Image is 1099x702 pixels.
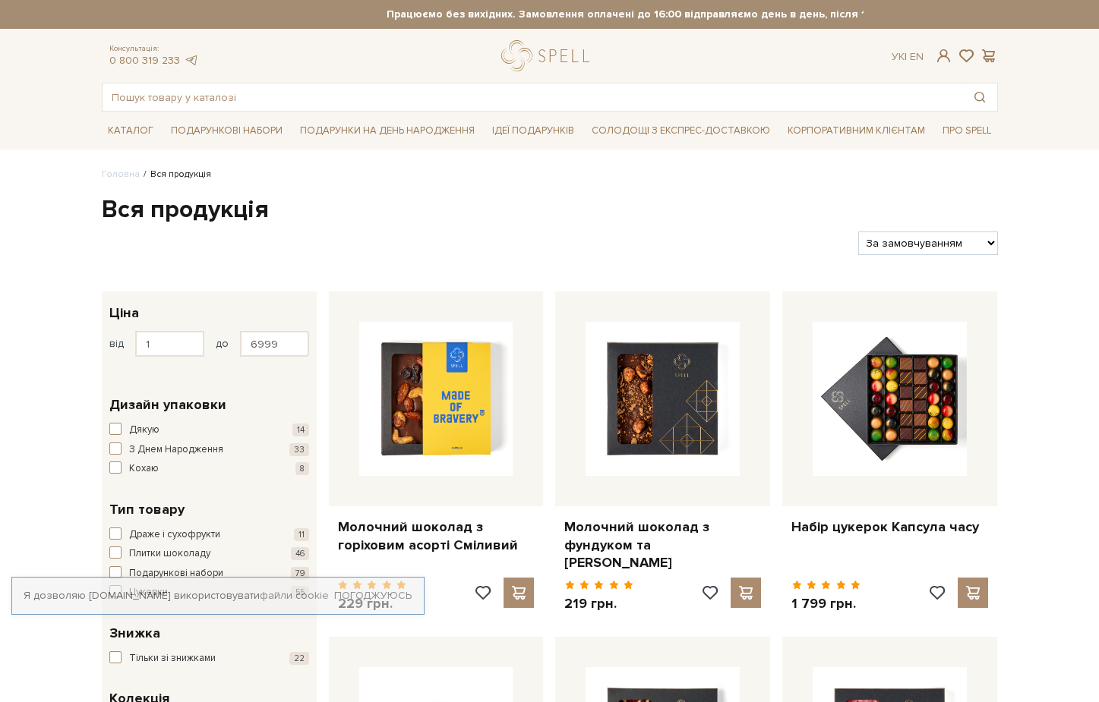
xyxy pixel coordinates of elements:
span: Консультація: [109,44,199,54]
span: З Днем Народження [129,442,223,458]
a: 0 800 319 233 [109,54,180,67]
a: файли cookie [260,589,329,602]
a: Погоджуюсь [334,589,412,603]
span: до [216,337,229,351]
span: Подарунки на День народження [294,119,481,143]
span: від [109,337,124,351]
span: | [905,50,907,63]
span: Ціна [109,303,139,323]
span: 33 [289,443,309,456]
div: Я дозволяю [DOMAIN_NAME] використовувати [12,589,424,603]
span: Драже і сухофрукти [129,527,220,543]
span: Подарункові набори [165,119,289,143]
button: Драже і сухофрукти 11 [109,527,309,543]
a: Солодощі з експрес-доставкою [586,118,776,143]
span: Дякую [129,423,159,438]
a: Корпоративним клієнтам [782,118,931,143]
a: En [910,50,924,63]
button: Пошук товару у каталозі [962,83,997,111]
span: 79 [291,567,309,580]
a: Головна [102,168,140,180]
h1: Вся продукція [102,194,998,226]
p: 219 грн. [564,595,633,612]
button: Тільки зі знижками 22 [109,651,309,666]
span: Тільки зі знижками [129,651,216,666]
span: 8 [295,462,309,475]
a: logo [501,40,596,71]
span: 22 [289,652,309,665]
button: З Днем Народження 33 [109,442,309,458]
a: Молочний шоколад з фундуком та [PERSON_NAME] [564,518,761,571]
button: Дякую 14 [109,423,309,438]
div: Ук [892,50,924,64]
span: Плитки шоколаду [129,546,210,562]
span: 11 [294,528,309,541]
span: Каталог [102,119,159,143]
input: Ціна [240,331,309,357]
span: Ідеї подарунків [486,119,580,143]
a: Молочний шоколад з горіховим асорті Сміливий [338,518,535,554]
button: Плитки шоколаду 46 [109,546,309,562]
span: Дизайн упаковки [109,395,226,415]
input: Ціна [135,331,204,357]
span: Про Spell [936,119,997,143]
span: Кохаю [129,461,159,477]
li: Вся продукція [140,168,211,181]
a: Набір цукерок Капсула часу [791,518,988,536]
span: Подарункові набори [129,566,223,581]
a: telegram [184,54,199,67]
span: 46 [291,547,309,560]
button: Кохаю 8 [109,461,309,477]
p: 1 799 грн. [791,595,861,612]
button: Подарункові набори 79 [109,566,309,581]
span: Тип товару [109,499,185,520]
input: Пошук товару у каталозі [103,83,962,111]
span: Знижка [109,623,160,644]
span: 14 [292,423,309,436]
